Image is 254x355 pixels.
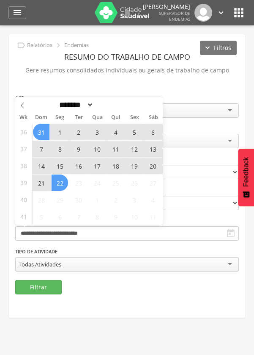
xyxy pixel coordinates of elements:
span: 39 [20,175,27,191]
span: Setembro 10, 2025 [89,141,105,157]
p: Relatórios [27,42,52,49]
span: 37 [20,141,27,157]
input: Year [93,100,121,109]
span: Setembro 25, 2025 [107,175,124,191]
span: Supervisor de Endemias [159,10,190,22]
span: Outubro 1, 2025 [89,191,105,208]
span: Setembro 18, 2025 [107,158,124,174]
span: Dom [32,115,51,120]
span: 36 [20,124,27,140]
span: Outubro 6, 2025 [52,208,68,225]
i:  [226,228,236,239]
span: Setembro 23, 2025 [70,175,87,191]
span: Outubro 11, 2025 [145,208,161,225]
span: Qua [88,115,107,120]
header: Resumo do Trabalho de Campo [15,49,239,64]
span: Outubro 5, 2025 [33,208,49,225]
i:  [16,41,26,50]
div: Todas Atividades [19,261,61,268]
span: Setembro 7, 2025 [33,141,49,157]
i:  [232,6,246,19]
p: Endemias [64,42,89,49]
label: Tipo de Atividade [15,248,57,255]
span: Ter [69,115,88,120]
i:  [54,41,63,50]
button: Filtros [200,41,237,55]
span: Outubro 4, 2025 [145,191,161,208]
span: Setembro 30, 2025 [70,191,87,208]
span: Setembro 29, 2025 [52,191,68,208]
span: Setembro 17, 2025 [89,158,105,174]
span: 38 [20,158,27,174]
span: Outubro 3, 2025 [126,191,142,208]
span: Setembro 11, 2025 [107,141,124,157]
button: Feedback - Mostrar pesquisa [238,149,254,206]
span: Outubro 9, 2025 [107,208,124,225]
span: Qui [107,115,125,120]
span: Sáb [144,115,163,120]
span: Outubro 2, 2025 [107,191,124,208]
span: Setembro 5, 2025 [126,124,142,140]
span: Outubro 7, 2025 [70,208,87,225]
span: Wk [15,111,32,123]
span: Setembro 20, 2025 [145,158,161,174]
span: Setembro 1, 2025 [52,124,68,140]
span: Setembro 2, 2025 [70,124,87,140]
span: Setembro 8, 2025 [52,141,68,157]
span: Seg [51,115,69,120]
i:  [12,8,22,18]
span: Setembro 12, 2025 [126,141,142,157]
span: Setembro 6, 2025 [145,124,161,140]
select: Month [57,100,94,109]
span: Setembro 19, 2025 [126,158,142,174]
a:  [8,6,26,19]
label: ACE [15,94,24,101]
span: Setembro 14, 2025 [33,158,49,174]
p: [PERSON_NAME] [143,4,190,10]
a:  [216,4,226,22]
i:  [216,8,226,17]
span: Sex [125,115,144,120]
span: 40 [20,191,27,208]
span: Feedback [242,157,250,187]
span: Setembro 13, 2025 [145,141,161,157]
span: Outubro 10, 2025 [126,208,142,225]
span: Agosto 31, 2025 [33,124,49,140]
span: Setembro 26, 2025 [126,175,142,191]
span: 41 [20,208,27,225]
p: Gere resumos consolidados individuais ou gerais de trabalho de campo [15,64,239,76]
span: Setembro 9, 2025 [70,141,87,157]
span: Setembro 15, 2025 [52,158,68,174]
span: Setembro 16, 2025 [70,158,87,174]
button: Filtrar [15,280,62,294]
span: Setembro 21, 2025 [33,175,49,191]
span: Setembro 3, 2025 [89,124,105,140]
span: Setembro 22, 2025 [52,175,68,191]
span: Setembro 4, 2025 [107,124,124,140]
i:  [122,8,132,18]
span: Setembro 27, 2025 [145,175,161,191]
span: Setembro 28, 2025 [33,191,49,208]
a:  [122,4,132,22]
span: Outubro 8, 2025 [89,208,105,225]
span: Setembro 24, 2025 [89,175,105,191]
